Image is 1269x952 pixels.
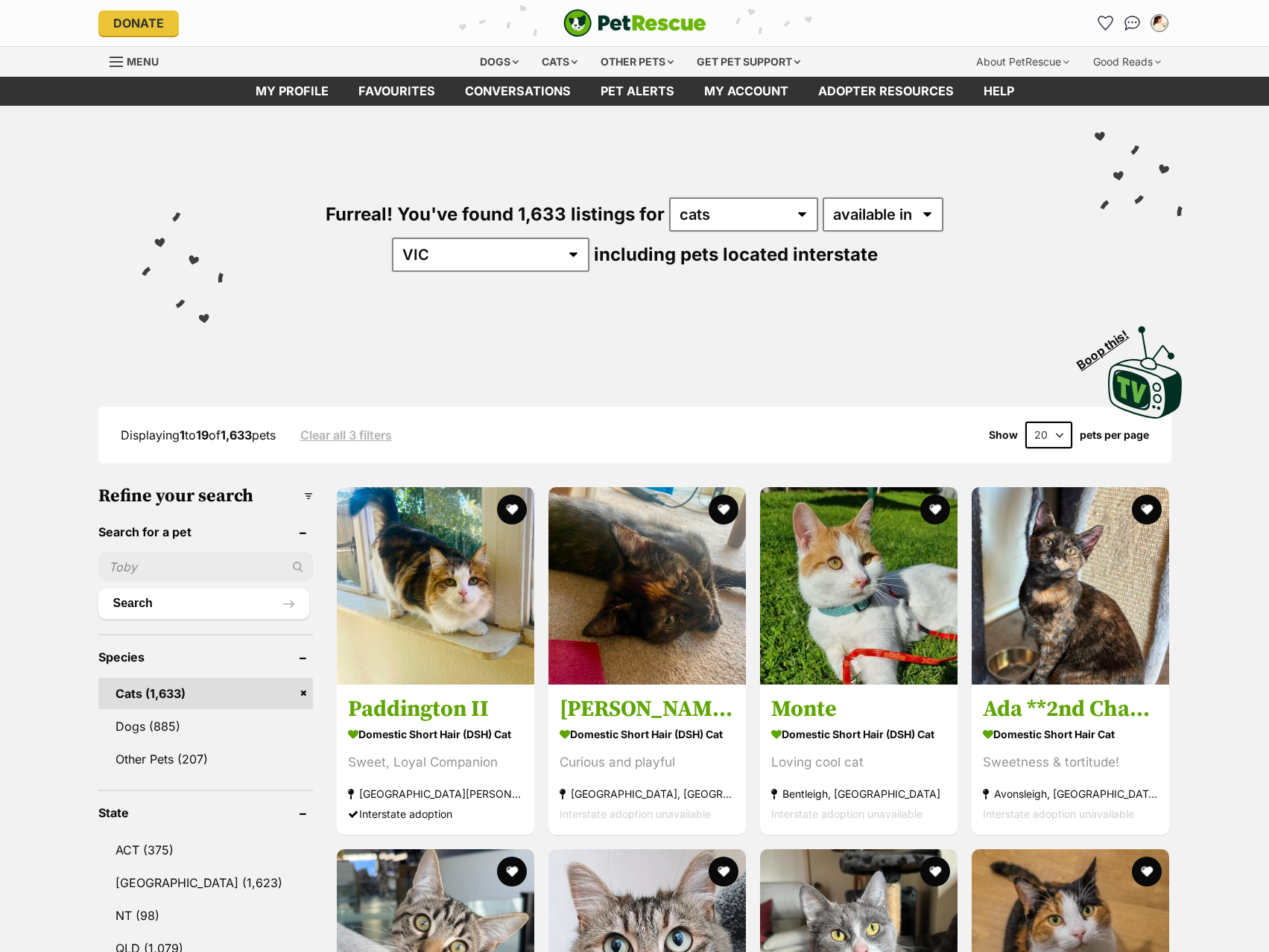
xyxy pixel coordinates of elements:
a: My account [689,77,803,106]
span: Interstate adoption unavailable [771,807,923,820]
span: Interstate adoption unavailable [560,807,711,820]
strong: Avonsleigh, [GEOGRAPHIC_DATA] [983,784,1158,804]
div: Cats [531,47,588,77]
header: Species [98,650,314,664]
span: Show [989,429,1018,441]
button: favourite [920,495,950,524]
h3: Refine your search [98,486,314,507]
a: Monte Domestic Short Hair (DSH) Cat Loving cool cat Bentleigh, [GEOGRAPHIC_DATA] Interstate adopt... [760,684,958,835]
a: ACT (375) [98,834,314,866]
strong: Bentleigh, [GEOGRAPHIC_DATA] [771,784,946,804]
img: Monte - Domestic Short Hair (DSH) Cat [760,487,958,685]
strong: Domestic Short Hair Cat [983,723,1158,745]
div: Curious and playful [560,752,735,772]
strong: [GEOGRAPHIC_DATA][PERSON_NAME][GEOGRAPHIC_DATA] [348,784,523,804]
strong: Domestic Short Hair (DSH) Cat [771,723,946,745]
a: [PERSON_NAME] **2nd Chance Cat Rescue** Domestic Short Hair (DSH) Cat Curious and playful [GEOGRA... [548,684,746,835]
a: conversations [450,77,586,106]
ul: Account quick links [1094,11,1171,35]
div: About PetRescue [966,47,1080,77]
h3: Ada **2nd Chance Cat Rescue** [983,695,1158,723]
a: [GEOGRAPHIC_DATA] (1,623) [98,867,314,898]
button: Search [98,588,310,618]
div: Loving cool cat [771,752,946,772]
a: Favourites [1094,11,1118,35]
a: Favourites [344,77,450,106]
strong: 19 [196,428,209,442]
div: Dogs [469,47,529,77]
a: Help [969,77,1029,106]
img: Beauregard **2nd Chance Cat Rescue** - Domestic Short Hair (DSH) Cat [548,487,746,685]
button: favourite [709,857,738,886]
button: favourite [1133,857,1162,886]
strong: 1 [180,428,185,442]
button: favourite [497,857,527,886]
a: Clear all 3 filters [300,428,392,442]
a: Paddington II Domestic Short Hair (DSH) Cat Sweet, Loyal Companion [GEOGRAPHIC_DATA][PERSON_NAME]... [337,684,534,835]
a: PetRescue [563,9,706,37]
button: My account [1148,11,1171,35]
label: pets per page [1080,429,1149,441]
strong: [GEOGRAPHIC_DATA], [GEOGRAPHIC_DATA] [560,784,735,804]
div: Good Reads [1083,47,1171,77]
a: Pet alerts [586,77,689,106]
a: Other Pets (207) [98,743,314,775]
h3: [PERSON_NAME] **2nd Chance Cat Rescue** [560,695,735,723]
strong: Domestic Short Hair (DSH) Cat [560,723,735,745]
h3: Paddington II [348,695,523,723]
a: NT (98) [98,900,314,931]
a: Boop this! [1108,313,1183,422]
button: favourite [920,857,950,886]
img: PetRescue TV logo [1108,326,1183,419]
span: Interstate adoption unavailable [983,807,1134,820]
button: favourite [497,495,527,524]
span: Boop this! [1074,318,1142,372]
div: Other pets [590,47,684,77]
a: Conversations [1121,11,1145,35]
div: Interstate adoption [348,804,523,824]
a: Menu [110,47,169,74]
span: Menu [127,55,159,68]
div: Sweetness & tortitude! [983,752,1158,772]
h3: Monte [771,695,946,723]
header: Search for a pet [98,525,314,539]
button: favourite [709,495,738,524]
a: Ada **2nd Chance Cat Rescue** Domestic Short Hair Cat Sweetness & tortitude! Avonsleigh, [GEOGRAP... [972,684,1169,835]
img: Paddington II - Domestic Short Hair (DSH) Cat [337,487,534,685]
span: Displaying to of pets [121,428,276,442]
input: Toby [98,553,314,581]
a: Dogs (885) [98,711,314,742]
div: Get pet support [686,47,811,77]
span: Furreal! You've found 1,633 listings for [326,203,665,225]
strong: Domestic Short Hair (DSH) Cat [348,723,523,745]
img: Ada **2nd Chance Cat Rescue** - Domestic Short Hair Cat [972,487,1169,685]
button: favourite [1133,495,1162,524]
img: logo-cat-932fe2b9b8326f06289b0f2fb663e598f794de774fb13d1741a6617ecf9a85b4.svg [563,9,706,37]
div: Sweet, Loyal Companion [348,752,523,772]
strong: 1,633 [221,428,252,442]
a: Adopter resources [803,77,969,106]
a: Donate [98,10,179,36]
img: chat-41dd97257d64d25036548639549fe6c8038ab92f7586957e7f3b1b290dea8141.svg [1124,16,1140,31]
a: My profile [241,77,344,106]
a: Cats (1,633) [98,678,314,709]
header: State [98,806,314,819]
img: Jessica Morgan profile pic [1152,16,1167,31]
span: including pets located interstate [594,244,878,265]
